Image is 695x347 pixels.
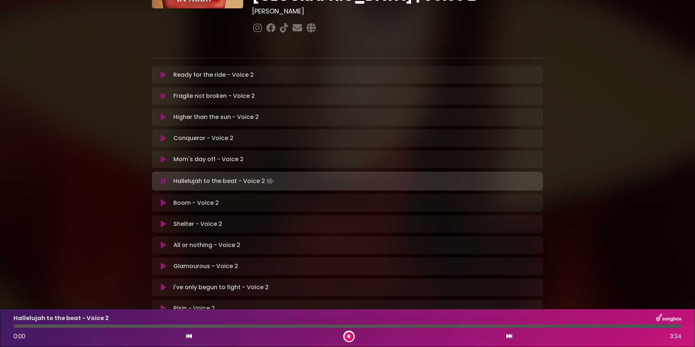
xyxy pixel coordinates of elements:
p: Mom's day off - Voice 2 [173,155,244,164]
p: Fragile not broken - Voice 2 [173,92,255,100]
span: 0:00 [13,332,25,340]
img: songbox-logo-white.png [656,314,682,323]
p: Shelter - Voice 2 [173,220,222,228]
p: Higher than the sun - Voice 2 [173,113,259,121]
p: I've only begun to fight - Voice 2 [173,283,269,292]
img: waveform4.gif [265,176,275,186]
p: Boom - Voice 2 [173,199,219,207]
p: Risin - Voice 2 [173,304,215,313]
p: Conqueror - Voice 2 [173,134,233,143]
p: All or nothing - Voice 2 [173,241,240,250]
p: Ready for the ride - Voice 2 [173,71,254,79]
h3: [PERSON_NAME] [252,7,543,15]
p: Hallelujah to the beat - Voice 2 [13,314,109,323]
p: Hallelujah to the beat - Voice 2 [173,176,275,186]
span: 3:34 [670,332,682,341]
p: Glamourous - Voice 2 [173,262,238,271]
